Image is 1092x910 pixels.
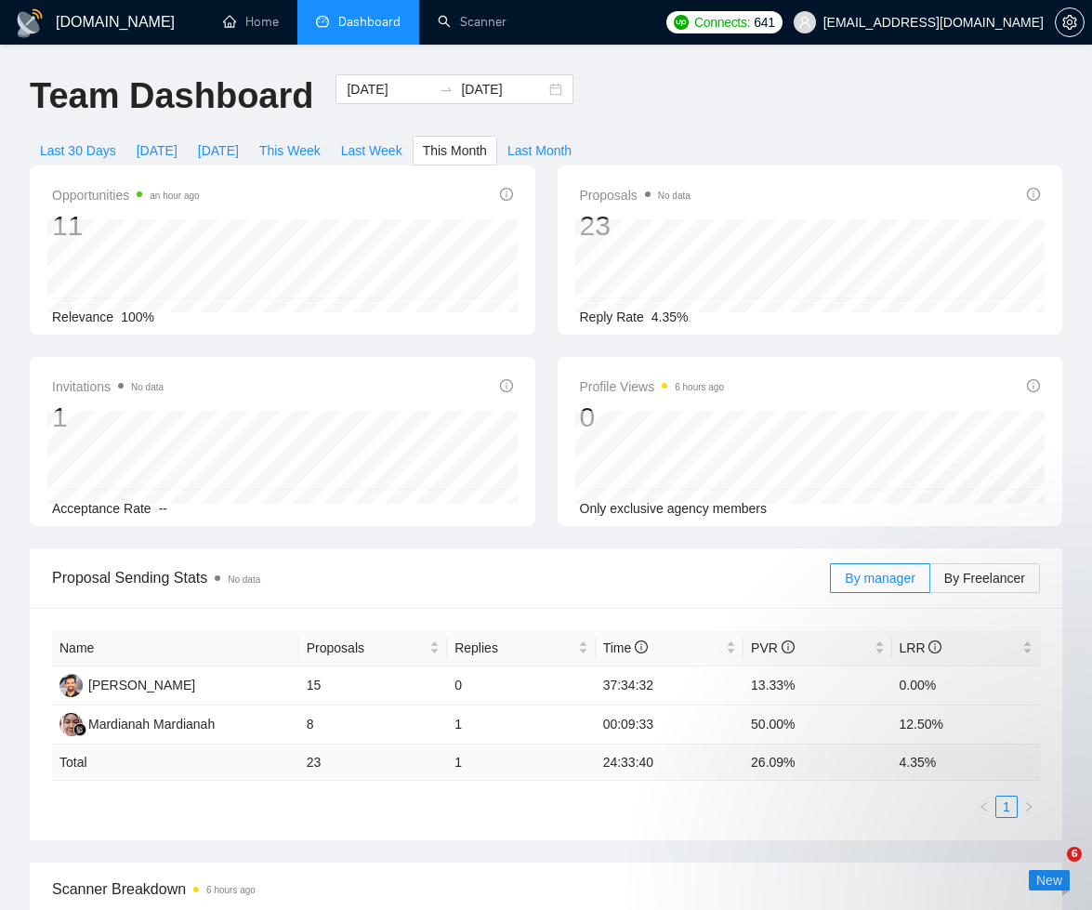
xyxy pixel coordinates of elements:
[73,723,86,736] img: gigradar-bm.png
[439,82,454,97] span: swap-right
[228,574,260,585] span: No data
[694,12,750,33] span: Connects:
[59,677,195,692] a: AT[PERSON_NAME]
[52,184,200,206] span: Opportunities
[331,136,413,165] button: Last Week
[299,630,447,666] th: Proposals
[59,713,83,736] img: MM
[316,15,329,28] span: dashboard
[596,745,743,781] td: 24:33:40
[447,706,595,745] td: 1
[30,74,313,118] h1: Team Dashboard
[88,675,195,695] div: [PERSON_NAME]
[596,666,743,706] td: 37:34:32
[675,382,724,392] time: 6 hours ago
[580,376,725,398] span: Profile Views
[52,208,200,244] div: 11
[892,666,1041,706] td: 0.00%
[454,638,573,658] span: Replies
[900,640,942,655] span: LRR
[497,136,582,165] button: Last Month
[1027,188,1040,201] span: info-circle
[1055,7,1085,37] button: setting
[596,706,743,745] td: 00:09:33
[341,140,402,161] span: Last Week
[754,12,774,33] span: 641
[580,184,691,206] span: Proposals
[188,136,249,165] button: [DATE]
[1055,15,1085,30] a: setting
[439,82,454,97] span: to
[59,674,83,697] img: AT
[580,400,725,435] div: 0
[299,706,447,745] td: 8
[782,640,795,653] span: info-circle
[1067,847,1082,862] span: 6
[223,14,279,30] a: homeHome
[88,714,215,734] div: Mardianah Mardianah
[59,716,215,731] a: MMMardianah Mardianah
[307,638,426,658] span: Proposals
[52,501,151,516] span: Acceptance Rate
[15,8,45,38] img: logo
[347,79,431,99] input: Start date
[52,877,1040,901] span: Scanner Breakdown
[500,188,513,201] span: info-circle
[338,14,401,30] span: Dashboard
[121,310,154,324] span: 100%
[423,140,487,161] span: This Month
[299,745,447,781] td: 23
[413,136,497,165] button: This Month
[438,14,507,30] a: searchScanner
[52,566,830,589] span: Proposal Sending Stats
[674,15,689,30] img: upwork-logo.png
[507,140,572,161] span: Last Month
[30,136,126,165] button: Last 30 Days
[249,136,331,165] button: This Week
[658,191,691,201] span: No data
[131,382,164,392] span: No data
[892,706,1041,745] td: 12.50%
[580,310,644,324] span: Reply Rate
[580,208,691,244] div: 23
[461,79,546,99] input: End date
[580,501,768,516] span: Only exclusive agency members
[651,310,689,324] span: 4.35%
[603,640,648,655] span: Time
[159,501,167,516] span: --
[743,666,891,706] td: 13.33%
[52,376,164,398] span: Invitations
[52,310,113,324] span: Relevance
[1029,847,1073,891] iframe: Intercom live chat
[845,571,914,586] span: By manager
[52,630,299,666] th: Name
[447,630,595,666] th: Replies
[447,666,595,706] td: 0
[259,140,321,161] span: This Week
[137,140,178,161] span: [DATE]
[40,140,116,161] span: Last 30 Days
[1056,15,1084,30] span: setting
[150,191,199,201] time: an hour ago
[743,706,891,745] td: 50.00%
[798,16,811,29] span: user
[944,571,1025,586] span: By Freelancer
[751,640,795,655] span: PVR
[198,140,239,161] span: [DATE]
[1027,379,1040,392] span: info-circle
[299,666,447,706] td: 15
[52,745,299,781] td: Total
[928,640,941,653] span: info-circle
[635,640,648,653] span: info-circle
[500,379,513,392] span: info-circle
[447,745,595,781] td: 1
[206,885,256,895] time: 6 hours ago
[126,136,188,165] button: [DATE]
[52,400,164,435] div: 1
